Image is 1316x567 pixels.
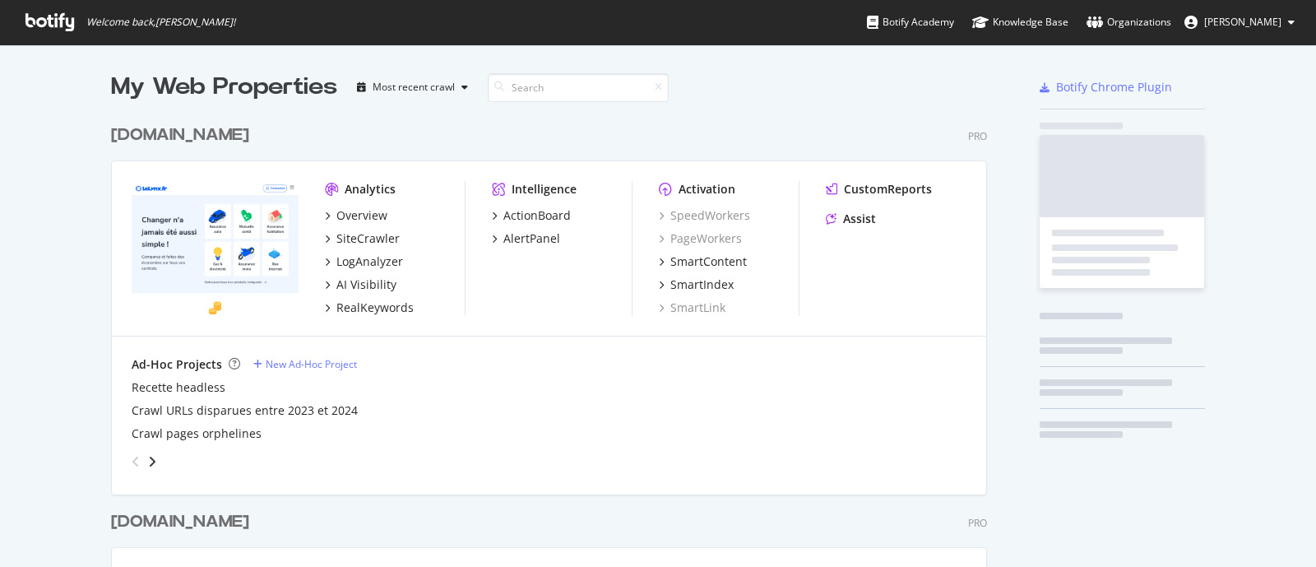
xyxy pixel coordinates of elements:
div: angle-left [125,448,146,475]
div: ActionBoard [503,207,571,224]
a: AlertPanel [492,230,560,247]
a: SpeedWorkers [659,207,750,224]
a: Crawl URLs disparues entre 2023 et 2024 [132,402,358,419]
div: LogAnalyzer [336,253,403,270]
div: Pro [968,129,987,143]
a: PageWorkers [659,230,742,247]
a: ActionBoard [492,207,571,224]
div: Analytics [345,181,396,198]
img: lelynx.fr [132,181,299,314]
a: SmartLink [659,300,725,316]
div: Activation [679,181,735,198]
div: CustomReports [844,181,932,198]
div: Intelligence [512,181,577,198]
a: CustomReports [826,181,932,198]
div: Organizations [1087,14,1171,30]
div: angle-right [146,453,158,470]
div: SmartContent [670,253,747,270]
div: Ad-Hoc Projects [132,356,222,373]
a: Crawl pages orphelines [132,425,262,442]
div: RealKeywords [336,300,414,316]
button: [PERSON_NAME] [1171,9,1308,35]
div: SmartIndex [670,277,734,293]
div: Most recent crawl [373,82,455,92]
a: Overview [325,207,387,224]
div: My Web Properties [111,71,337,104]
div: AlertPanel [503,230,560,247]
input: Search [488,73,669,102]
a: [DOMAIN_NAME] [111,123,256,147]
button: Most recent crawl [350,74,475,100]
div: Knowledge Base [972,14,1068,30]
div: [DOMAIN_NAME] [111,123,249,147]
div: Overview [336,207,387,224]
a: LogAnalyzer [325,253,403,270]
a: SmartIndex [659,277,734,293]
span: Welcome back, [PERSON_NAME] ! [86,16,235,29]
a: Assist [826,211,876,227]
a: SiteCrawler [325,230,400,247]
div: [DOMAIN_NAME] [111,510,249,534]
div: Botify Academy [867,14,954,30]
a: SmartContent [659,253,747,270]
span: Caterina Martini [1204,15,1281,29]
div: SiteCrawler [336,230,400,247]
div: Pro [968,516,987,530]
a: Recette headless [132,379,225,396]
a: Botify Chrome Plugin [1040,79,1172,95]
div: Botify Chrome Plugin [1056,79,1172,95]
div: Assist [843,211,876,227]
a: RealKeywords [325,300,414,316]
a: New Ad-Hoc Project [253,357,357,371]
div: New Ad-Hoc Project [266,357,357,371]
a: AI Visibility [325,277,396,293]
a: [DOMAIN_NAME] [111,510,256,534]
div: AI Visibility [336,277,396,293]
